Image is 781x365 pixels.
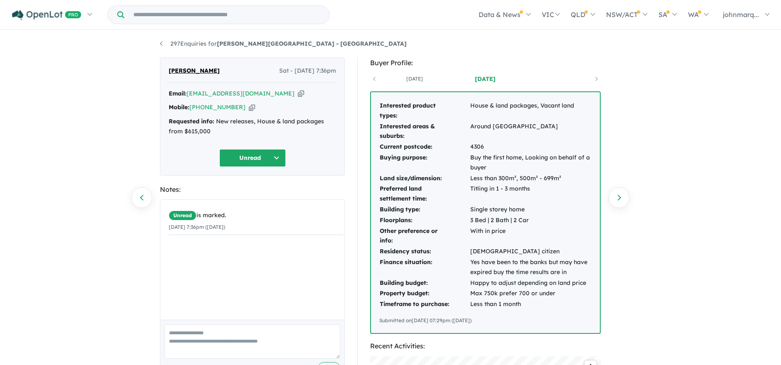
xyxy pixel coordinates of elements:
div: is marked. [169,211,343,220]
td: Current postcode: [379,142,470,152]
a: [DATE] [450,75,521,83]
td: Timeframe to purchase: [379,299,470,310]
td: Less than 300m², 500m² - 699m² [470,173,592,184]
div: New releases, House & land packages from $615,000 [169,117,336,137]
button: Unread [219,149,286,167]
a: [EMAIL_ADDRESS][DOMAIN_NAME] [187,90,295,97]
td: [DEMOGRAPHIC_DATA] citizen [470,246,592,257]
td: 4306 [470,142,592,152]
small: [DATE] 7:36pm ([DATE]) [169,224,225,230]
td: 3 Bed | 2 Bath | 2 Car [470,215,592,226]
span: johnmarq... [723,10,759,19]
td: Max 750k prefer 700 or under [470,288,592,299]
strong: Mobile: [169,103,189,111]
td: Buying purpose: [379,152,470,173]
img: Openlot PRO Logo White [12,10,81,20]
td: House & land packages, Vacant land [470,100,592,121]
td: With in price [470,226,592,247]
a: [DATE] [379,75,450,83]
button: Copy [298,89,304,98]
td: Finance situation: [379,257,470,278]
td: Other preference or info: [379,226,470,247]
button: Copy [249,103,255,112]
td: Floorplans: [379,215,470,226]
strong: Email: [169,90,187,97]
td: Buy the first home, Looking on behalf of a buyer [470,152,592,173]
input: Try estate name, suburb, builder or developer [126,6,328,24]
span: Sat - [DATE] 7:36pm [279,66,336,76]
td: Preferred land settlement time: [379,184,470,204]
nav: breadcrumb [160,39,621,49]
td: Less than 1 month [470,299,592,310]
div: Recent Activities: [370,341,601,352]
strong: Requested info: [169,118,214,125]
td: Residency status: [379,246,470,257]
span: Unread [169,211,196,220]
div: Buyer Profile: [370,57,601,69]
a: [PHONE_NUMBER] [189,103,246,111]
td: Single storey home [470,204,592,215]
td: Interested product types: [379,100,470,121]
td: Interested areas & suburbs: [379,121,470,142]
td: Yes have been to the banks but may have expired buy the time results are in [470,257,592,278]
span: [PERSON_NAME] [169,66,220,76]
div: Notes: [160,184,345,195]
td: Land size/dimension: [379,173,470,184]
td: Building type: [379,204,470,215]
td: Happy to adjust depending on land price [470,278,592,289]
strong: [PERSON_NAME][GEOGRAPHIC_DATA] - [GEOGRAPHIC_DATA] [217,40,407,47]
td: Property budget: [379,288,470,299]
a: 297Enquiries for[PERSON_NAME][GEOGRAPHIC_DATA] - [GEOGRAPHIC_DATA] [160,40,407,47]
div: Submitted on [DATE] 07:29pm ([DATE]) [379,316,592,325]
td: Around [GEOGRAPHIC_DATA] [470,121,592,142]
td: Building budget: [379,278,470,289]
td: Titling in 1 - 3 months [470,184,592,204]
